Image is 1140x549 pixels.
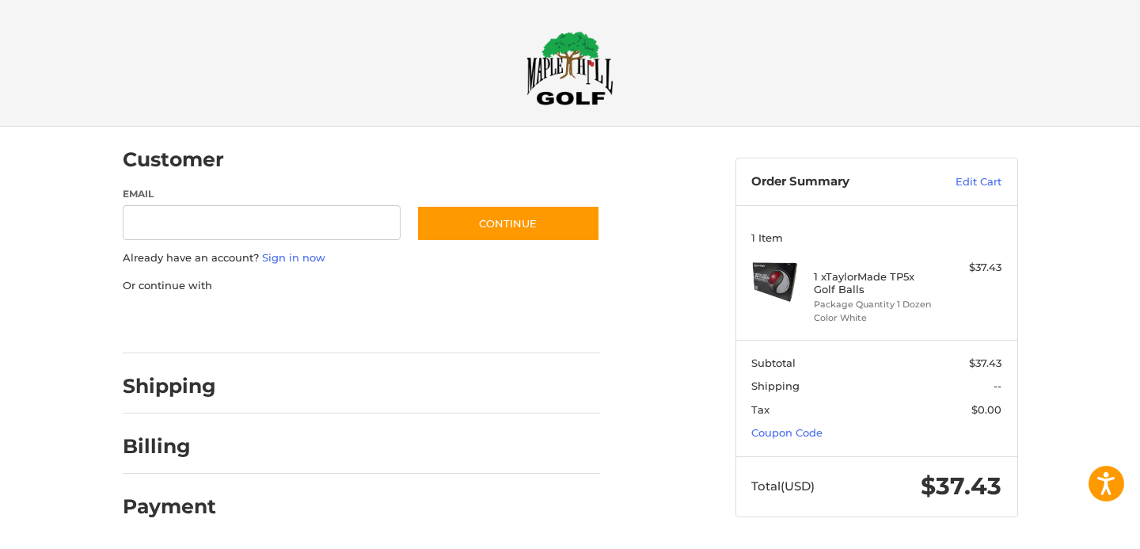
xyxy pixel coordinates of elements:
span: -- [994,379,1001,392]
h4: 1 x TaylorMade TP5x Golf Balls [814,270,935,296]
a: Edit Cart [921,174,1001,190]
iframe: Google Customer Reviews [1009,506,1140,549]
h2: Customer [123,147,224,172]
span: Tax [751,403,769,416]
img: Maple Hill Golf [526,31,614,105]
h2: Billing [123,434,215,459]
div: $37.43 [939,260,1001,276]
span: $0.00 [971,403,1001,416]
a: Sign in now [262,251,325,264]
a: Coupon Code [751,426,823,439]
h2: Shipping [123,374,216,398]
h3: 1 Item [751,231,1001,244]
span: Subtotal [751,356,796,369]
h3: Order Summary [751,174,921,190]
p: Or continue with [123,278,600,294]
iframe: PayPal-paypal [117,309,236,337]
span: Shipping [751,379,800,392]
span: $37.43 [969,356,1001,369]
span: Total (USD) [751,478,815,494]
li: Package Quantity 1 Dozen [814,298,935,311]
li: Color White [814,311,935,325]
p: Already have an account? [123,250,600,266]
label: Email [123,187,401,201]
span: $37.43 [921,471,1001,501]
h2: Payment [123,494,216,519]
iframe: PayPal-venmo [386,309,504,337]
button: Continue [416,205,600,242]
iframe: PayPal-paylater [252,309,370,337]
